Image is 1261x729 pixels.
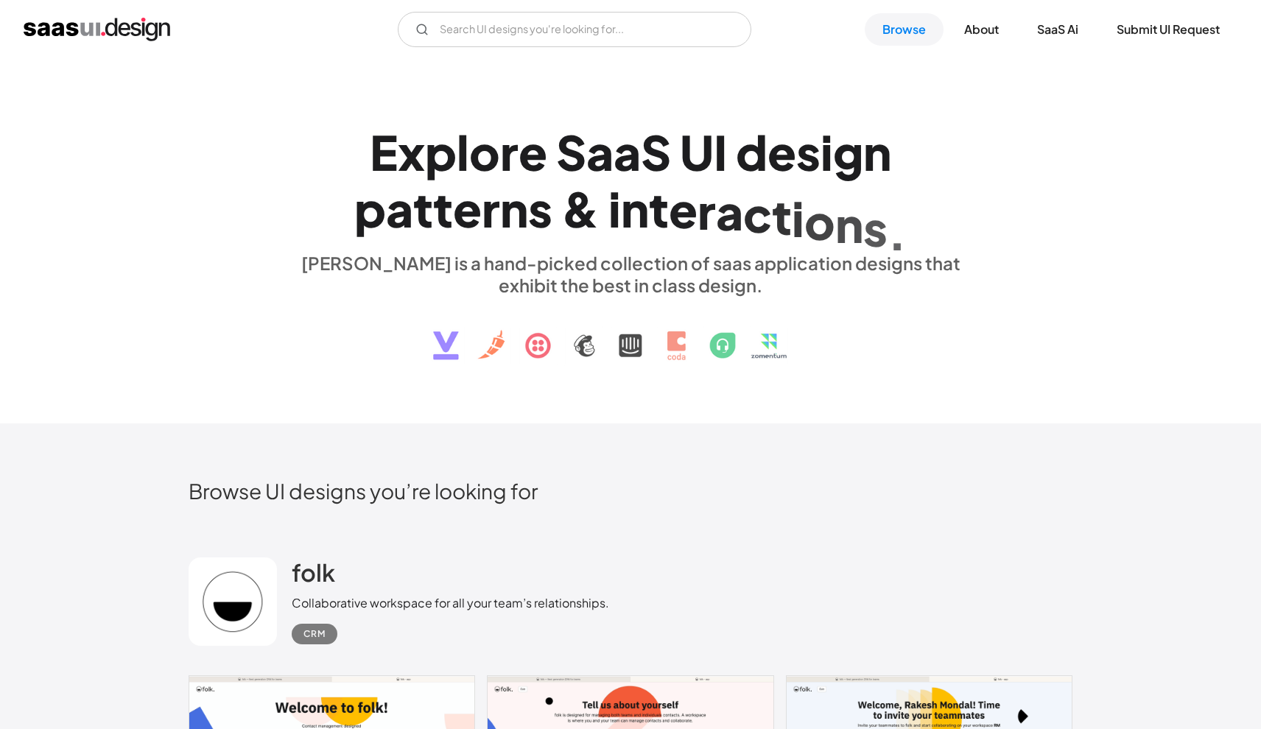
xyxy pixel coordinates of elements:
a: home [24,18,170,41]
div: e [669,181,698,238]
div: t [413,180,433,237]
div: [PERSON_NAME] is a hand-picked collection of saas application designs that exhibit the best in cl... [292,252,969,296]
div: l [457,124,469,180]
div: r [698,183,716,239]
div: c [743,186,772,242]
div: n [621,180,649,237]
div: i [821,124,833,180]
div: . [888,203,907,260]
div: s [863,200,888,256]
div: U [680,124,714,180]
div: n [863,124,891,180]
a: Browse [865,13,944,46]
div: n [500,180,528,237]
div: o [804,193,835,250]
div: s [796,124,821,180]
a: About [946,13,1016,46]
a: SaaS Ai [1019,13,1096,46]
div: e [768,124,796,180]
a: folk [292,557,335,594]
div: e [453,180,482,237]
div: a [586,124,614,180]
div: p [354,180,386,237]
img: text, icon, saas logo [407,296,854,373]
form: Email Form [398,12,751,47]
div: a [386,180,413,237]
div: i [608,180,621,237]
div: S [556,124,586,180]
div: t [649,180,669,237]
div: a [614,124,641,180]
div: e [519,124,547,180]
div: I [714,124,727,180]
div: CRM [303,625,326,643]
div: g [833,124,863,180]
div: p [425,124,457,180]
div: S [641,124,671,180]
a: Submit UI Request [1099,13,1237,46]
div: a [716,183,743,240]
div: Collaborative workspace for all your team’s relationships. [292,594,609,612]
div: i [792,190,804,247]
div: s [528,180,552,237]
div: E [370,124,398,180]
div: d [736,124,768,180]
h2: folk [292,557,335,587]
div: x [398,124,425,180]
div: r [482,180,500,237]
div: n [835,196,863,253]
div: & [561,180,600,237]
h2: Browse UI designs you’re looking for [189,478,1072,504]
h1: Explore SaaS UI design patterns & interactions. [292,124,969,237]
div: t [433,180,453,237]
div: t [772,188,792,244]
input: Search UI designs you're looking for... [398,12,751,47]
div: r [500,124,519,180]
div: o [469,124,500,180]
